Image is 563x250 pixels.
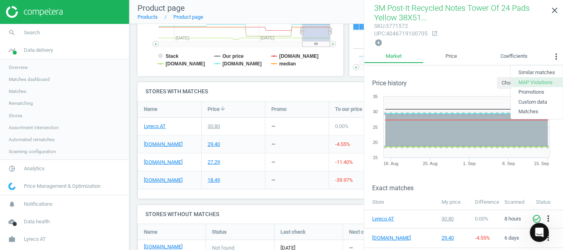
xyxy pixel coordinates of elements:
th: My price [437,195,471,210]
tspan: [DOMAIN_NAME] [166,61,205,67]
span: Notifications [24,201,53,208]
a: [DOMAIN_NAME] [144,159,182,166]
span: Price [208,106,220,113]
i: cloud_done [4,214,20,229]
i: arrow_downward [220,105,226,112]
img: wGWNvw8QSZomAAAAABJRU5ErkJggg== [8,183,16,190]
a: Lyreco AT [144,123,166,130]
i: more_vert [543,214,553,223]
h1: Tetiana [39,4,62,10]
div: Hello team! An issue, which i recently reported ([DOMAIN_NAME]) refers to more products, for inst... [29,21,153,78]
button: more_vert [549,50,563,66]
i: add_circle [375,39,383,47]
span: Analytics [24,165,45,172]
button: Send a message… [137,186,149,199]
span: -4.55 % [475,235,490,241]
i: notifications [4,197,20,212]
div: Close [140,3,154,18]
th: Store [364,195,437,210]
div: Operator says… [6,84,153,146]
a: Price [424,50,479,63]
button: Matches [511,107,563,116]
span: Status [212,228,227,236]
div: 30.80 [441,215,467,222]
div: — [271,177,275,184]
h4: Stores without matches [137,205,555,224]
div: 29.40 [208,141,220,148]
i: work [4,232,20,247]
tspan: 18. Aug [383,161,398,166]
span: Matches [9,88,26,94]
img: Profile image for Tetiana [23,4,35,17]
span: 0.00 % [475,216,488,222]
span: Data delivery [24,47,53,54]
a: [DOMAIN_NAME] [144,141,182,148]
b: A few hours [20,132,57,139]
text: 35 [373,94,378,99]
button: Emoji picker [12,189,19,195]
span: Assortment intersection [9,124,59,131]
tspan: 15. Sep [534,161,549,166]
div: : 4046719100705 [374,30,428,37]
span: -4.55 % [335,141,350,147]
h4: Stores with matches [137,82,555,101]
button: Custom data [511,97,563,106]
span: -39.97 % [335,177,353,183]
button: MAP Violations [511,77,563,87]
i: more_vert [551,52,561,61]
div: Milena says… [6,21,153,84]
span: To our price [335,106,362,113]
i: close [550,6,559,15]
tspan: 1. Sep [463,161,476,166]
div: 30.80 [208,123,220,130]
button: Home [125,3,140,18]
div: In the meantime, these articles might help: [13,150,124,165]
div: : 3771572 [374,22,428,30]
th: Difference [471,195,500,210]
button: Choose competitors [497,77,555,89]
p: Active 1h ago [39,10,74,18]
button: Similar matches [511,68,563,77]
div: 29.40 [441,234,467,242]
div: 18.49 [208,177,220,184]
span: Stores [9,112,22,119]
span: 6 days [504,235,519,241]
iframe: Intercom live chat [530,223,549,242]
a: Product page [173,14,203,20]
span: Promo [271,106,286,113]
tspan: [DOMAIN_NAME] [279,53,319,59]
div: Operator says… [6,145,153,171]
a: Lyreco AT [372,215,412,222]
span: Price Management & Optimization [24,183,100,190]
span: Name [144,106,157,113]
i: open_in_new [432,30,438,37]
div: You’ll get replies here and in your email:✉️[EMAIL_ADDRESS][DOMAIN_NAME]Our usual reply time🕒A fe... [6,84,131,145]
div: In the meantime, these articles might help: [6,145,131,170]
span: Product page [137,3,185,13]
span: -11.40 % [335,159,353,165]
button: Start recording [51,189,57,195]
b: [EMAIL_ADDRESS][DOMAIN_NAME] [13,105,76,119]
tspan: [DOMAIN_NAME] [222,61,262,67]
i: pie_chart_outlined [4,161,20,176]
span: upc [374,30,385,37]
a: open_in_new [428,30,438,37]
span: 0.00 % [335,123,349,129]
span: Next check [349,228,375,236]
div: You’ll get replies here and in your email: ✉️ [13,89,124,120]
th: Status [532,195,563,210]
textarea: Message… [7,172,153,186]
button: go back [5,3,20,18]
span: Name [144,228,157,236]
a: Coefficients [479,50,549,63]
tspan: Stack [166,53,179,59]
div: — [271,159,275,166]
span: 3M Post-It Recycled Notes Tower Of 24 Pads Yellow 38X51... [374,3,530,22]
div: Our usual reply time 🕒 [13,124,124,140]
a: [DOMAIN_NAME] [144,177,182,184]
i: check_circle_outline [532,214,541,224]
button: Promotions [511,87,563,97]
text: 25 [373,125,378,130]
div: — [271,141,275,148]
span: Matches dashboard [9,76,50,83]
